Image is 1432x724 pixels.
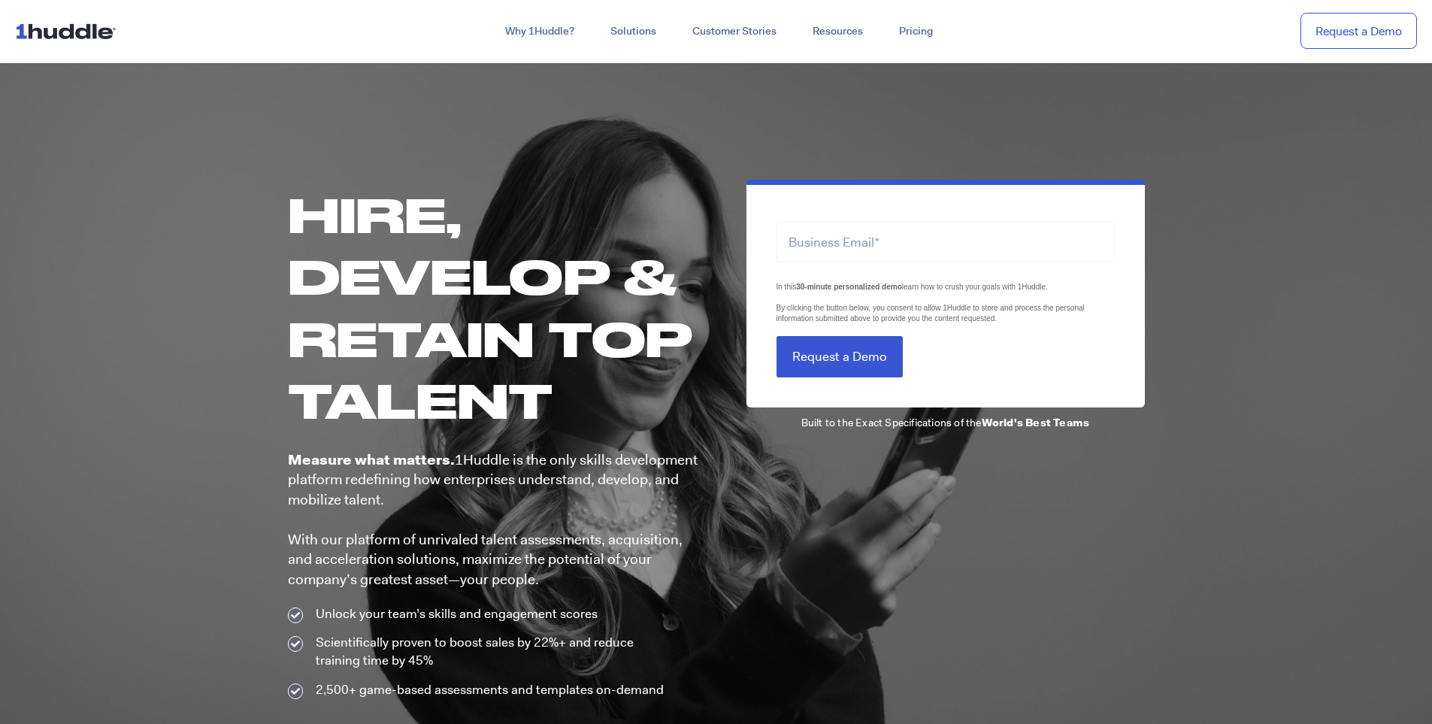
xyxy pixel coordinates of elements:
[796,283,902,291] strong: 30-minute personalized demo
[1300,13,1417,50] a: Request a Demo
[288,450,455,469] b: Measure what matters.
[777,336,903,377] input: Request a Demo
[592,18,674,45] a: Solutions
[288,183,701,431] h1: Hire, Develop & Retain Top Talent
[982,416,1090,429] b: World's Best Teams
[312,681,664,699] span: 2,500+ game-based assessments and templates on-demand
[674,18,795,45] a: Customer Stories
[312,634,679,670] span: Scientifically proven to boost sales by 22%+ and reduce training time by 45%
[881,18,951,45] a: Pricing
[746,415,1145,430] p: Built to the Exact Specifications of the
[312,605,598,623] span: Unlock your team’s skills and engagement scores
[795,18,881,45] a: Resources
[777,283,1085,323] span: In this learn how to crush your goals with 1Huddle. By clicking the button below, you consent to ...
[487,18,592,45] a: Why 1Huddle?
[777,221,1115,262] input: Business Email*
[288,450,701,590] p: 1Huddle is the only skills development platform redefining how enterprises understand, develop, a...
[15,17,123,45] img: ...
